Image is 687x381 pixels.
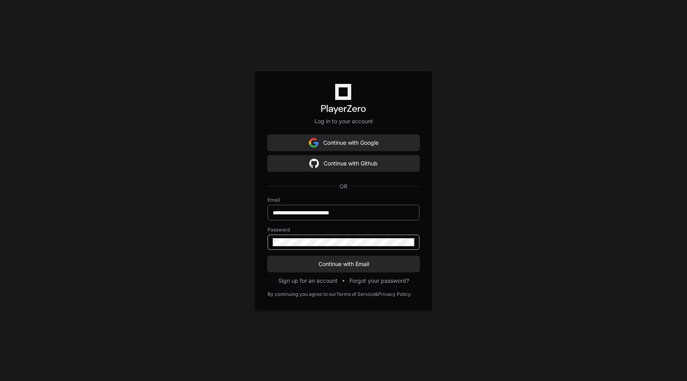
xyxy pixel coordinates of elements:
[268,227,419,233] label: Password
[309,135,318,151] img: Sign in with google
[375,291,378,297] div: &
[309,156,319,171] img: Sign in with google
[268,156,419,171] button: Continue with Github
[268,197,419,203] label: Email
[268,260,419,268] span: Continue with Email
[349,277,409,285] button: Forgot your password?
[268,135,419,151] button: Continue with Google
[278,277,338,285] button: Sign up for an account
[336,291,375,297] a: Terms of Service
[268,291,336,297] div: By continuing you agree to our
[378,291,411,297] a: Privacy Policy.
[268,117,419,125] p: Log in to your account
[336,183,351,190] span: OR
[268,256,419,272] button: Continue with Email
